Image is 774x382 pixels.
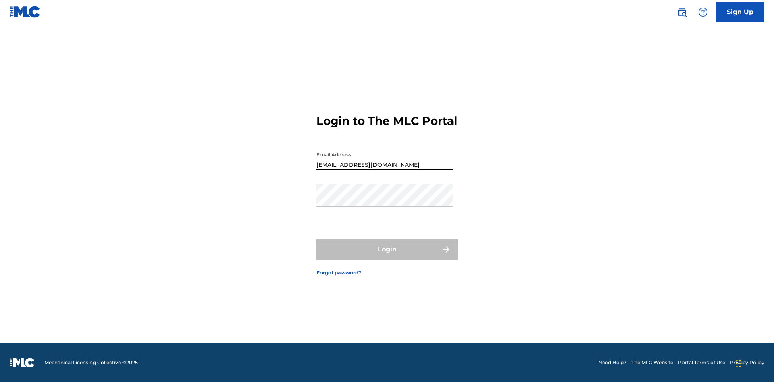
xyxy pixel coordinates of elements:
[316,269,361,276] a: Forgot password?
[716,2,764,22] a: Sign Up
[698,7,708,17] img: help
[631,359,673,366] a: The MLC Website
[677,7,687,17] img: search
[730,359,764,366] a: Privacy Policy
[678,359,725,366] a: Portal Terms of Use
[316,114,457,128] h3: Login to The MLC Portal
[598,359,626,366] a: Need Help?
[695,4,711,20] div: Help
[734,343,774,382] iframe: Chat Widget
[10,6,41,18] img: MLC Logo
[736,351,741,376] div: Drag
[10,358,35,367] img: logo
[674,4,690,20] a: Public Search
[44,359,138,366] span: Mechanical Licensing Collective © 2025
